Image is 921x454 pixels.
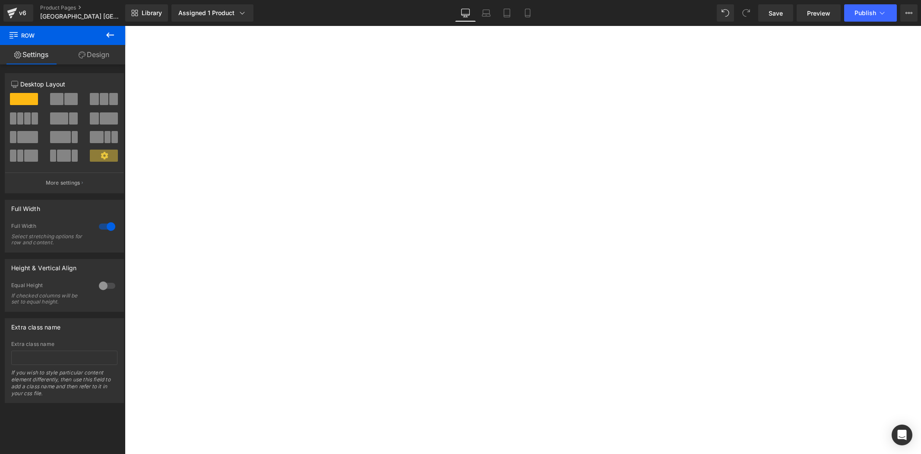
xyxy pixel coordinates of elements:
[40,13,123,20] span: [GEOGRAPHIC_DATA] [GEOGRAPHIC_DATA] Bibai Art competition
[517,4,538,22] a: Mobile
[11,319,60,331] div: Extra class name
[11,80,117,89] p: Desktop Layout
[807,9,830,18] span: Preview
[797,4,841,22] a: Preview
[11,341,117,347] div: Extra class name
[46,179,80,187] p: More settings
[63,45,125,64] a: Design
[17,7,28,19] div: v6
[3,4,33,22] a: v6
[717,4,734,22] button: Undo
[11,293,89,305] div: If checked columns will be set to equal height.
[844,4,897,22] button: Publish
[125,4,168,22] a: New Library
[11,282,90,291] div: Equal Height
[142,9,162,17] span: Library
[11,369,117,403] div: If you wish to style particular content element differently, then use this field to add a class n...
[11,223,90,232] div: Full Width
[11,233,89,246] div: Select stretching options for row and content.
[737,4,755,22] button: Redo
[892,425,912,445] div: Open Intercom Messenger
[455,4,476,22] a: Desktop
[11,259,76,272] div: Height & Vertical Align
[5,173,123,193] button: More settings
[855,10,876,16] span: Publish
[476,4,497,22] a: Laptop
[769,9,783,18] span: Save
[40,4,139,11] a: Product Pages
[9,26,95,45] span: Row
[497,4,517,22] a: Tablet
[11,200,40,212] div: Full Width
[900,4,918,22] button: More
[178,9,247,17] div: Assigned 1 Product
